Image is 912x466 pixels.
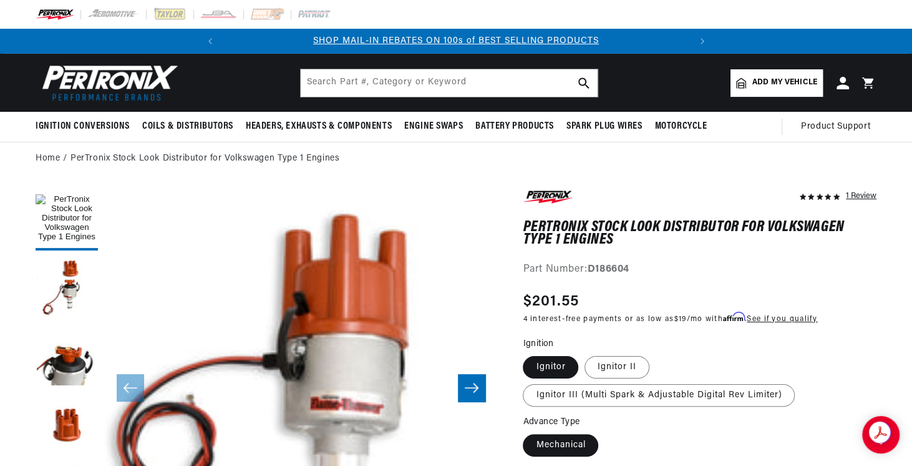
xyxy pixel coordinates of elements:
span: Battery Products [475,120,554,133]
button: Load image 1 in gallery view [36,188,98,250]
summary: Battery Products [469,112,560,141]
div: 1 of 2 [223,34,690,48]
span: $19 [674,315,687,323]
summary: Coils & Distributors [136,112,240,141]
img: Pertronix [36,61,179,104]
span: $201.55 [523,290,579,313]
span: Affirm [723,312,745,322]
summary: Headers, Exhausts & Components [240,112,398,141]
div: Part Number: [523,262,876,278]
button: Translation missing: en.sections.announcements.next_announcement [690,29,715,54]
input: Search Part #, Category or Keyword [301,69,598,97]
p: 4 interest-free payments or as low as /mo with . [523,313,817,325]
span: Engine Swaps [404,120,463,133]
h1: PerTronix Stock Look Distributor for Volkswagen Type 1 Engines [523,221,876,247]
a: See if you qualify - Learn more about Affirm Financing (opens in modal) [747,315,817,323]
a: SHOP MAIL-IN REBATES ON 100s of BEST SELLING PRODUCTS [313,36,599,46]
span: Spark Plug Wires [566,120,643,133]
strong: D186604 [588,264,629,274]
button: Load image 3 in gallery view [36,325,98,388]
button: search button [570,69,598,97]
span: Motorcycle [654,120,707,133]
a: Home [36,152,60,166]
summary: Engine Swaps [398,112,469,141]
legend: Advance Type [523,415,581,429]
span: Coils & Distributors [142,120,233,133]
button: Load image 4 in gallery view [36,394,98,457]
summary: Product Support [801,112,876,142]
a: Add my vehicle [730,69,823,97]
summary: Motorcycle [648,112,713,141]
a: PerTronix Stock Look Distributor for Volkswagen Type 1 Engines [70,152,339,166]
button: Load image 2 in gallery view [36,257,98,319]
label: Mechanical [523,434,598,457]
div: Announcement [223,34,690,48]
label: Ignitor [523,356,578,379]
legend: Ignition [523,337,555,350]
summary: Spark Plug Wires [560,112,649,141]
span: Ignition Conversions [36,120,130,133]
span: Headers, Exhausts & Components [246,120,392,133]
label: Ignitor III (Multi Spark & Adjustable Digital Rev Limiter) [523,384,795,407]
span: Add my vehicle [752,77,817,89]
div: 1 Review [846,188,876,203]
nav: breadcrumbs [36,152,876,166]
slideshow-component: Translation missing: en.sections.announcements.announcement_bar [4,29,908,54]
button: Translation missing: en.sections.announcements.previous_announcement [198,29,223,54]
span: Product Support [801,120,870,134]
button: Slide left [117,374,144,402]
button: Slide right [458,374,485,402]
label: Ignitor II [585,356,649,379]
summary: Ignition Conversions [36,112,136,141]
